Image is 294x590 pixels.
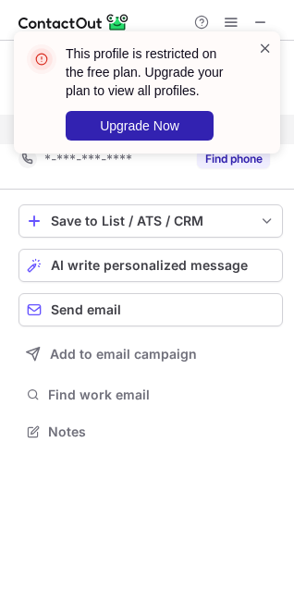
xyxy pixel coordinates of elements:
header: This profile is restricted on the free plan. Upgrade your plan to view all profiles. [66,44,236,100]
span: Upgrade Now [100,118,179,133]
span: Send email [51,302,121,317]
div: Save to List / ATS / CRM [51,214,251,228]
span: AI write personalized message [51,258,248,273]
span: Add to email campaign [50,347,197,362]
button: Find work email [18,382,283,408]
button: Add to email campaign [18,338,283,371]
span: Notes [48,424,276,440]
span: Find work email [48,387,276,403]
button: Send email [18,293,283,326]
img: ContactOut v5.3.10 [18,11,129,33]
button: Upgrade Now [66,111,214,141]
button: save-profile-one-click [18,204,283,238]
img: error [27,44,56,74]
button: Notes [18,419,283,445]
button: AI write personalized message [18,249,283,282]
